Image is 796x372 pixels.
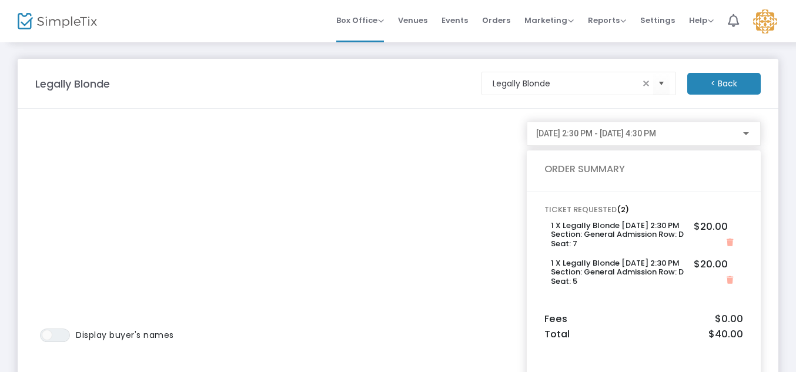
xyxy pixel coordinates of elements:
span: Display buyer's names [76,329,174,341]
span: clear [639,76,653,91]
h5: ORDER SUMMARY [544,163,743,175]
h5: Total [544,329,743,340]
span: (2) [617,204,629,215]
h6: 1 X Legally Blonde [DATE] 2:30 PM Section: General Admission Row: D Seat: 5 [551,259,685,286]
span: Venues [398,5,427,35]
button: Close [723,274,737,287]
span: Settings [640,5,675,35]
span: Help [689,15,714,26]
h6: 1 X Legally Blonde [DATE] 2:30 PM Section: General Admission Row: D Seat: 7 [551,221,685,249]
button: Close [723,236,737,249]
span: $40.00 [708,329,743,340]
button: Select [653,72,670,96]
iframe: To enrich screen reader interactions, please activate Accessibility in Grammarly extension settings [35,122,515,329]
input: Select an event [493,78,639,90]
m-button: < Back [687,73,761,95]
h5: Fees [544,313,743,325]
span: Events [442,5,468,35]
span: [DATE] 2:30 PM - [DATE] 4:30 PM [536,129,656,138]
m-panel-title: Legally Blonde [35,76,110,92]
span: $0.00 [715,313,743,325]
span: Orders [482,5,510,35]
h6: TICKET REQUESTED [544,205,743,215]
h5: $20.00 [694,259,728,270]
h5: $20.00 [694,221,728,233]
span: Box Office [336,15,384,26]
span: Marketing [524,15,574,26]
span: Reports [588,15,626,26]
